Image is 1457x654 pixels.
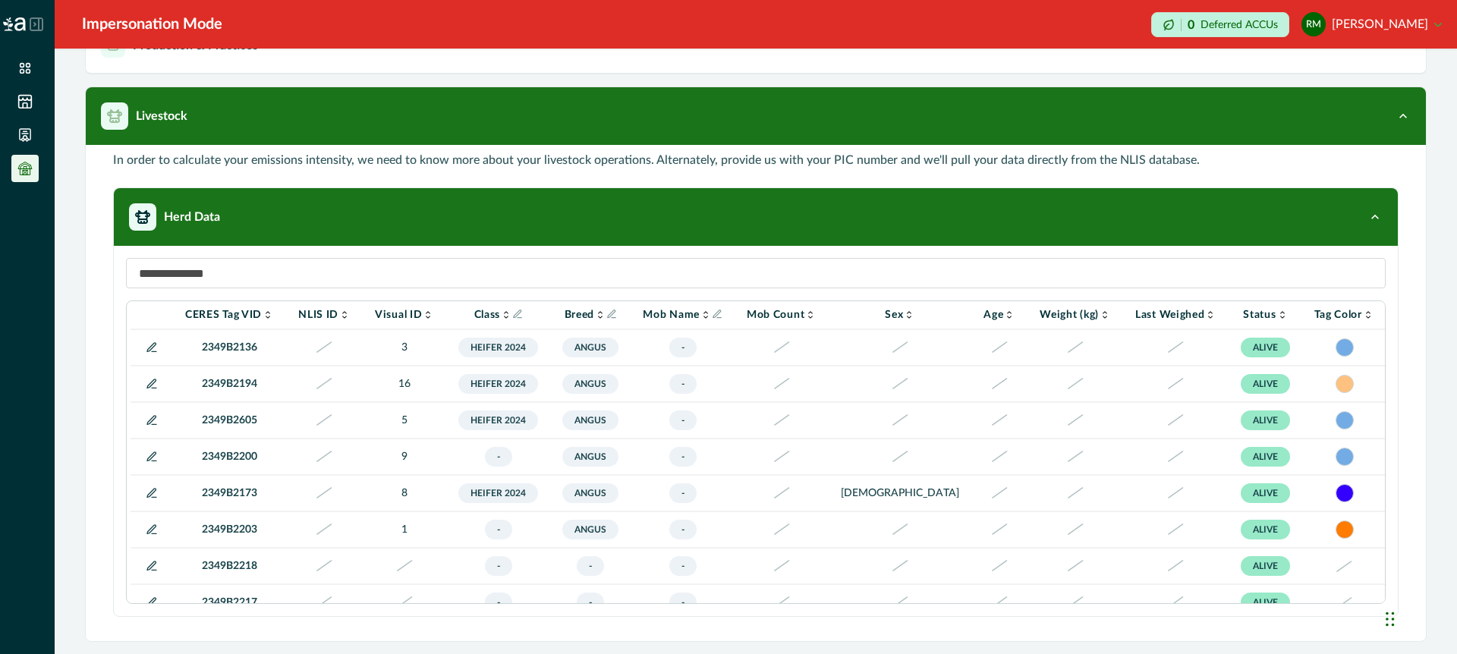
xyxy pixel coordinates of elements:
[458,410,538,430] span: Heifer 2024
[1040,309,1099,321] p: Weight (kg)
[485,447,512,467] span: -
[185,486,274,502] p: 2349B2173
[485,593,512,612] span: -
[1241,520,1290,539] span: ALIVE
[485,520,512,539] span: -
[577,593,604,612] span: -
[1301,6,1442,42] button: Rodney McIntyre[PERSON_NAME]
[474,309,501,321] p: Class
[3,17,26,31] img: Logo
[669,593,697,612] span: -
[1241,556,1290,576] span: ALIVE
[375,522,434,538] p: 1
[375,486,434,502] p: 8
[86,87,1426,145] button: Livestock
[164,208,220,226] p: Herd Data
[562,447,618,467] span: Angus
[669,374,697,394] span: -
[512,309,523,319] button: Info
[669,338,697,357] span: -
[885,309,903,321] p: Sex
[185,595,274,611] p: 2349B2217
[1188,19,1194,31] p: 0
[669,410,697,430] span: -
[1241,483,1290,503] span: ALIVE
[712,309,722,319] button: Info
[185,376,274,392] p: 2349B2194
[1386,596,1395,642] div: Drag
[185,309,262,321] p: CERES Tag VID
[114,188,1398,246] button: Herd Data
[375,449,434,465] p: 9
[669,447,697,467] span: -
[375,309,422,321] p: Visual ID
[82,13,222,36] div: Impersonation Mode
[1201,19,1278,30] p: Deferred ACCUs
[643,309,700,321] p: Mob Name
[375,413,434,429] p: 5
[565,309,595,321] p: Breed
[113,151,1200,169] p: In order to calculate your emissions intensity, we need to know more about your livestock operati...
[562,410,618,430] span: Angus
[606,309,617,319] button: Info
[1135,309,1204,321] p: Last Weighed
[136,107,187,125] p: Livestock
[669,556,697,576] span: -
[298,309,338,321] p: NLIS ID
[1241,593,1290,612] span: ALIVE
[562,520,618,539] span: Angus
[1241,410,1290,430] span: ALIVE
[1381,581,1457,654] iframe: Chat Widget
[185,449,274,465] p: 2349B2200
[185,558,274,574] p: 2349B2218
[669,520,697,539] span: -
[185,340,274,356] p: 2349B2136
[562,374,618,394] span: Angus
[185,413,274,429] p: 2349B2605
[485,556,512,576] span: -
[458,338,538,357] span: Heifer 2024
[577,556,604,576] span: -
[841,486,959,502] p: [DEMOGRAPHIC_DATA]
[1241,447,1290,467] span: ALIVE
[114,246,1398,616] div: Herd Data
[562,338,618,357] span: Angus
[375,376,434,392] p: 16
[458,483,538,503] span: Heifer 2024
[1241,374,1290,394] span: ALIVE
[983,309,1003,321] p: Age
[458,374,538,394] span: Heifer 2024
[562,483,618,503] span: Angus
[747,309,804,321] p: Mob Count
[86,145,1426,641] div: Livestock
[1243,309,1276,321] p: Status
[1314,309,1361,321] p: Tag Color
[1241,338,1290,357] span: ALIVE
[185,522,274,538] p: 2349B2203
[669,483,697,503] span: -
[375,340,434,356] p: 3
